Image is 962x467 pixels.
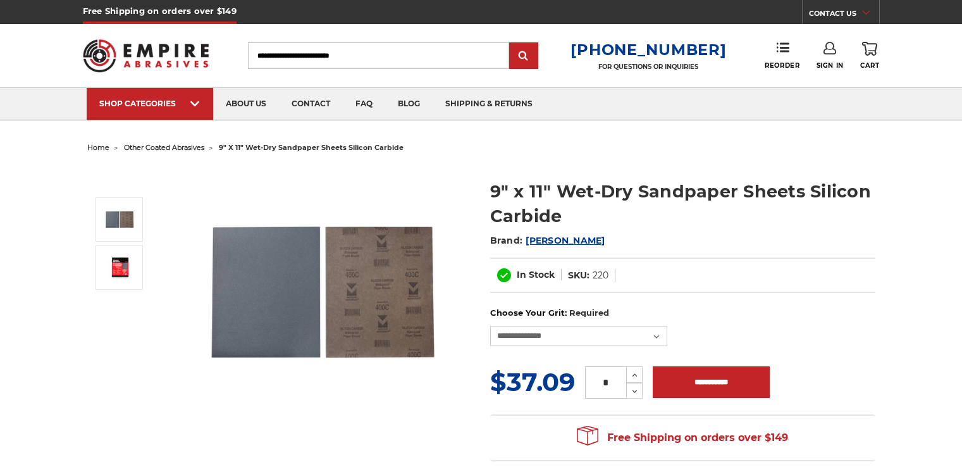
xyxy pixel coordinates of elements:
span: Sign In [817,61,844,70]
span: Free Shipping on orders over $149 [577,425,788,451]
dt: SKU: [568,269,589,282]
h1: 9" x 11" Wet-Dry Sandpaper Sheets Silicon Carbide [490,179,875,228]
a: CONTACT US [809,6,879,24]
a: Cart [860,42,879,70]
a: about us [213,88,279,120]
span: In Stock [517,269,555,280]
a: contact [279,88,343,120]
a: faq [343,88,385,120]
span: Reorder [765,61,799,70]
a: other coated abrasives [124,143,204,152]
a: home [87,143,109,152]
img: 9" x 11" Wet-Dry Sandpaper Sheets Silicon Carbide [195,166,448,419]
span: Brand: [490,235,523,246]
a: shipping & returns [433,88,545,120]
p: FOR QUESTIONS OR INQUIRIES [570,63,726,71]
small: Required [569,308,609,318]
a: [PHONE_NUMBER] [570,40,726,59]
a: [PERSON_NAME] [526,235,605,246]
span: 9" x 11" wet-dry sandpaper sheets silicon carbide [219,143,404,152]
dd: 220 [593,269,608,282]
img: 9" x 11" Wet-Dry Sandpaper Sheets Silicon Carbide [104,204,135,235]
div: SHOP CATEGORIES [99,99,200,108]
label: Choose Your Grit: [490,307,875,320]
img: 9" x 11" Wet-Dry Sandpaper Sheets Silicon Carbide [104,256,135,280]
span: Cart [860,61,879,70]
span: $37.09 [490,366,575,397]
a: Reorder [765,42,799,69]
a: blog [385,88,433,120]
img: Empire Abrasives [83,31,209,80]
input: Submit [511,44,536,69]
